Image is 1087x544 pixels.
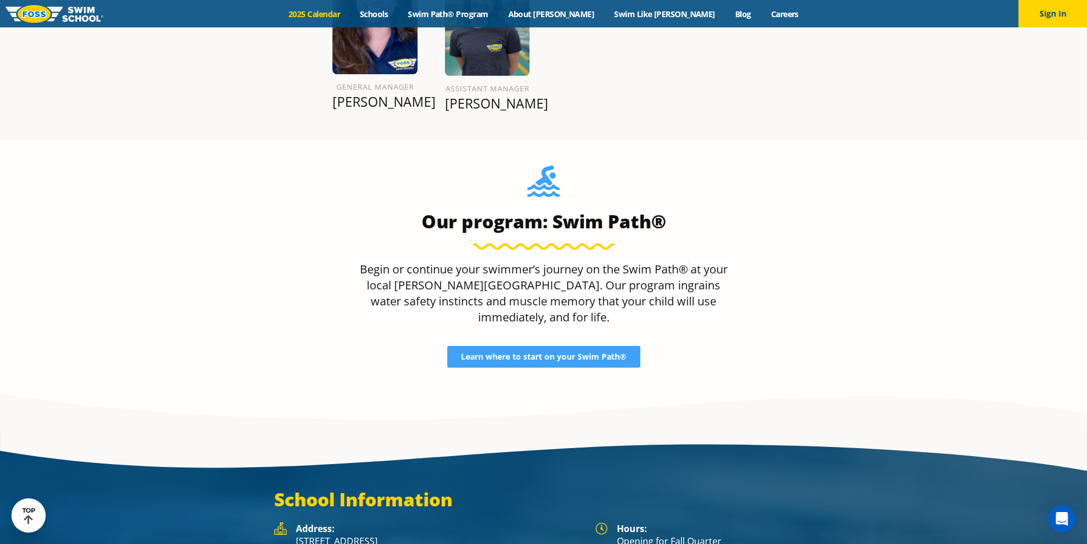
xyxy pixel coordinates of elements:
a: About [PERSON_NAME] [498,9,604,19]
h3: School Information [274,488,813,511]
h6: Assistant Manager [445,82,530,95]
img: FOSS Swim School Logo [6,5,103,23]
div: Open Intercom Messenger [1048,505,1076,533]
a: Learn where to start on your Swim Path® [447,346,640,368]
img: Foss-Location-Swimming-Pool-Person.svg [527,166,560,204]
span: Learn where to start on your Swim Path® [461,353,627,361]
div: TOP [22,507,35,525]
a: Swim Like [PERSON_NAME] [604,9,725,19]
p: [PERSON_NAME] [332,94,418,110]
img: Foss Location Address [274,522,287,535]
img: Foss Location Hours [595,522,608,535]
strong: Address: [296,522,335,535]
a: Swim Path® Program [398,9,498,19]
p: [PERSON_NAME] [445,95,530,111]
h6: General Manager [332,80,418,94]
strong: Hours: [617,522,647,535]
a: Careers [761,9,808,19]
span: Begin or continue your swimmer’s journey on the Swim Path® [360,261,688,277]
a: Blog [725,9,761,19]
a: Schools [350,9,398,19]
a: 2025 Calendar [279,9,350,19]
h3: Our program: Swim Path® [354,210,733,233]
span: at your local [PERSON_NAME][GEOGRAPHIC_DATA]. Our program ingrains water safety instincts and mus... [367,261,728,325]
